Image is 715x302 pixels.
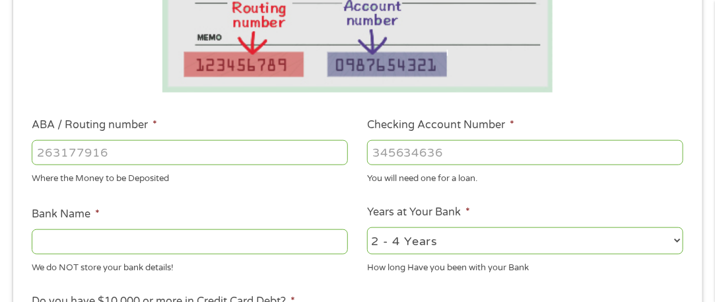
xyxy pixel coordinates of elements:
[367,118,514,132] label: Checking Account Number
[32,140,348,165] input: 263177916
[367,168,683,186] div: You will need one for a loan.
[32,208,100,221] label: Bank Name
[32,118,157,132] label: ABA / Routing number
[32,257,348,275] div: We do NOT store your bank details!
[367,257,683,275] div: How long Have you been with your Bank
[367,206,470,219] label: Years at Your Bank
[367,140,683,165] input: 345634636
[32,168,348,186] div: Where the Money to be Deposited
